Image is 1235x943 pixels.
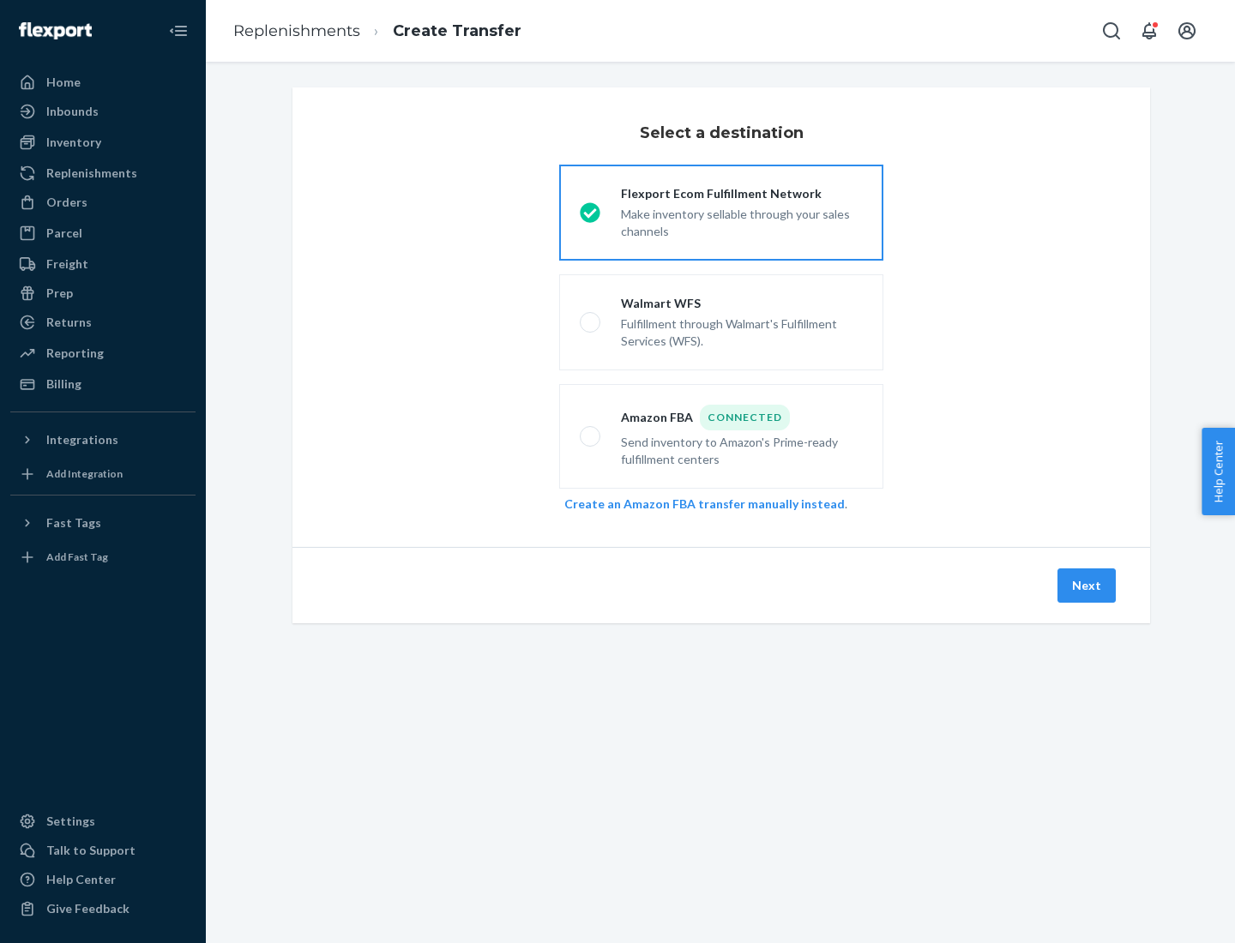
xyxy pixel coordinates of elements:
button: Close Navigation [161,14,196,48]
button: Give Feedback [10,895,196,922]
h3: Select a destination [640,122,804,144]
img: Flexport logo [19,22,92,39]
button: Open notifications [1132,14,1166,48]
a: Add Integration [10,460,196,488]
div: Amazon FBA [621,405,863,430]
div: Send inventory to Amazon's Prime-ready fulfillment centers [621,430,863,468]
div: Replenishments [46,165,137,182]
a: Freight [10,250,196,278]
div: Add Integration [46,466,123,481]
div: Fulfillment through Walmart's Fulfillment Services (WFS). [621,312,863,350]
a: Parcel [10,219,196,247]
button: Fast Tags [10,509,196,537]
div: Integrations [46,431,118,448]
div: Give Feedback [46,900,130,917]
a: Reporting [10,339,196,367]
div: . [564,496,878,513]
div: Reporting [46,345,104,362]
div: Returns [46,314,92,331]
div: Inventory [46,134,101,151]
div: Home [46,74,81,91]
div: Fast Tags [46,514,101,532]
div: Orders [46,194,87,211]
a: Create Transfer [393,21,521,40]
div: Parcel [46,225,82,242]
div: Connected [700,405,790,430]
a: Replenishments [233,21,360,40]
a: Orders [10,189,196,216]
ol: breadcrumbs [220,6,535,57]
button: Next [1057,568,1116,603]
a: Inbounds [10,98,196,125]
div: Help Center [46,871,116,888]
a: Returns [10,309,196,336]
a: Inventory [10,129,196,156]
div: Settings [46,813,95,830]
a: Help Center [10,866,196,893]
div: Freight [46,255,88,273]
a: Prep [10,279,196,307]
div: Walmart WFS [621,295,863,312]
div: Billing [46,375,81,393]
div: Make inventory sellable through your sales channels [621,202,863,240]
a: Replenishments [10,159,196,187]
div: Prep [46,285,73,302]
a: Add Fast Tag [10,544,196,571]
div: Add Fast Tag [46,550,108,564]
a: Talk to Support [10,837,196,864]
a: Billing [10,370,196,398]
a: Create an Amazon FBA transfer manually instead [564,496,845,511]
div: Flexport Ecom Fulfillment Network [621,185,863,202]
button: Open Search Box [1094,14,1129,48]
button: Open account menu [1170,14,1204,48]
button: Help Center [1202,428,1235,515]
a: Settings [10,808,196,835]
div: Inbounds [46,103,99,120]
button: Integrations [10,426,196,453]
div: Talk to Support [46,842,136,859]
a: Home [10,69,196,96]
